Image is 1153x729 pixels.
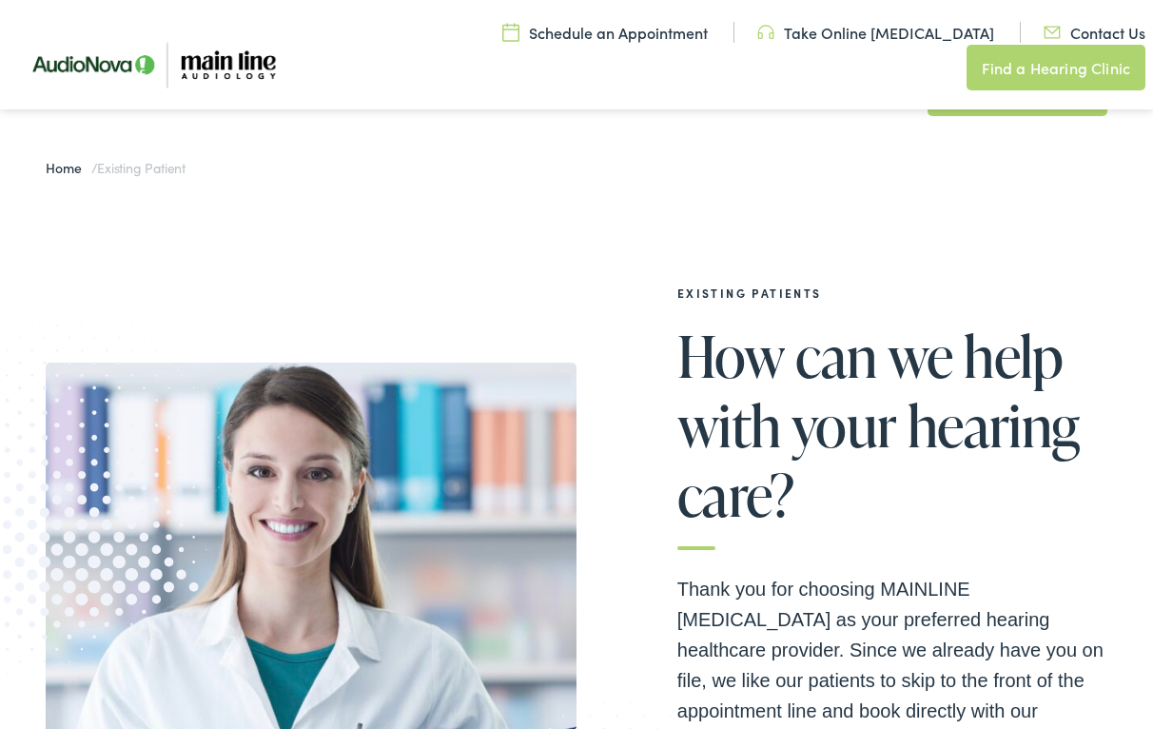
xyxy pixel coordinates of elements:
[795,325,876,387] span: can
[502,22,708,43] a: Schedule an Appointment
[791,394,897,457] span: your
[757,22,994,43] a: Take Online [MEDICAL_DATA]
[46,158,90,177] a: Home
[677,463,794,526] span: care?
[888,325,953,387] span: we
[97,158,185,177] span: Existing Patient
[677,394,781,457] span: with
[1044,22,1145,43] a: Contact Us
[502,22,519,43] img: utility icon
[757,22,774,43] img: utility icon
[46,158,185,177] span: /
[908,394,1080,457] span: hearing
[1044,22,1061,43] img: utility icon
[677,325,785,387] span: How
[964,325,1064,387] span: help
[677,286,1107,300] h2: EXISTING PATIENTS
[967,45,1145,90] a: Find a Hearing Clinic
